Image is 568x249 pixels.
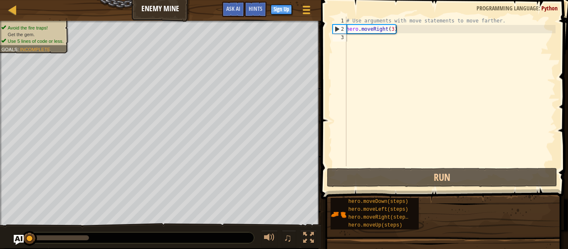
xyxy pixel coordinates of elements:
[331,207,346,222] img: portrait.png
[348,214,411,220] span: hero.moveRight(steps)
[333,17,346,25] div: 1
[261,230,278,247] button: Adjust volume
[222,2,244,17] button: Ask AI
[1,47,17,52] span: Goals
[333,25,346,33] div: 2
[226,5,240,12] span: Ask AI
[1,38,64,44] li: Use 5 lines of code or less.
[327,168,557,187] button: Run
[1,31,64,38] li: Get the gem.
[8,32,35,37] span: Get the gem.
[1,25,64,31] li: Avoid the fire traps!
[477,4,538,12] span: Programming language
[271,5,292,15] button: Sign Up
[282,230,296,247] button: ♫
[14,235,24,245] button: Ask AI
[8,38,64,44] span: Use 5 lines of code or less.
[20,47,50,52] span: Incomplete
[538,4,541,12] span: :
[284,232,292,244] span: ♫
[333,33,346,42] div: 3
[17,47,20,52] span: :
[8,25,48,30] span: Avoid the fire traps!
[300,230,317,247] button: Toggle fullscreen
[249,5,262,12] span: Hints
[541,4,558,12] span: Python
[348,199,408,205] span: hero.moveDown(steps)
[296,2,317,21] button: Show game menu
[348,222,403,228] span: hero.moveUp(steps)
[348,207,408,212] span: hero.moveLeft(steps)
